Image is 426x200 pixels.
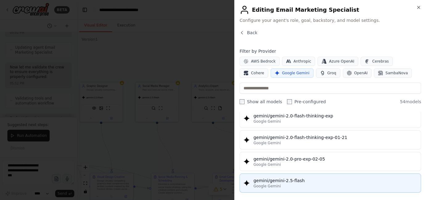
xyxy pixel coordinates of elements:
[240,5,421,15] h2: Editing Email Marketing Specialist
[282,57,315,66] button: Anthropic
[400,99,421,105] span: 54 models
[251,59,276,64] span: AWS Bedrock
[253,141,281,145] span: Google Gemini
[329,59,354,64] span: Azure OpenAI
[240,17,421,23] span: Configure your agent's role, goal, backstory, and model settings.
[240,68,268,78] button: Cohere
[240,57,280,66] button: AWS Bedrock
[316,68,340,78] button: Groq
[240,99,244,104] input: Show all models
[240,152,421,171] button: gemini/gemini-2.0-pro-exp-02-05Google Gemini
[240,109,421,128] button: gemini/gemini-2.0-flash-thinking-expGoogle Gemini
[253,178,417,184] div: gemini/gemini-2.5-flash
[361,57,393,66] button: Cerebras
[247,30,257,36] span: Back
[253,113,417,119] div: gemini/gemini-2.0-flash-thinking-exp
[293,59,311,64] span: Anthropic
[253,119,281,124] span: Google Gemini
[327,71,336,76] span: Groq
[253,156,417,162] div: gemini/gemini-2.0-pro-exp-02-05
[343,68,372,78] button: OpenAI
[374,68,412,78] button: SambaNova
[240,30,257,36] button: Back
[240,173,421,193] button: gemini/gemini-2.5-flashGoogle Gemini
[240,48,421,54] h4: Filter by Provider
[240,99,282,105] label: Show all models
[271,68,313,78] button: Google Gemini
[317,57,358,66] button: Azure OpenAI
[253,162,281,167] span: Google Gemini
[287,99,292,104] input: Pre-configured
[240,130,421,149] button: gemini/gemini-2.0-flash-thinking-exp-01-21Google Gemini
[372,59,389,64] span: Cerebras
[251,71,264,76] span: Cohere
[287,99,326,105] label: Pre-configured
[354,71,368,76] span: OpenAI
[282,71,309,76] span: Google Gemini
[253,134,417,141] div: gemini/gemini-2.0-flash-thinking-exp-01-21
[385,71,408,76] span: SambaNova
[253,184,281,189] span: Google Gemini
